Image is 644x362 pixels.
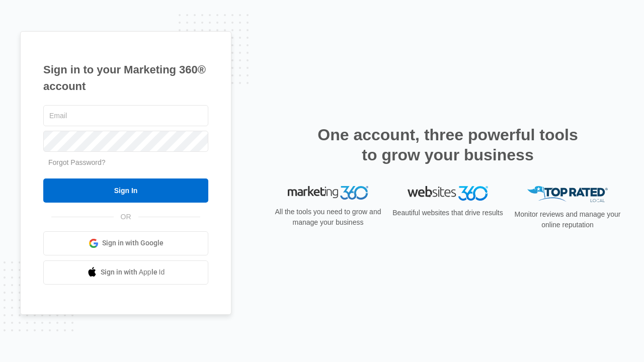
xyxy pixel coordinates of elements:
[43,61,208,95] h1: Sign in to your Marketing 360® account
[43,231,208,255] a: Sign in with Google
[314,125,581,165] h2: One account, three powerful tools to grow your business
[43,260,208,285] a: Sign in with Apple Id
[43,105,208,126] input: Email
[272,207,384,228] p: All the tools you need to grow and manage your business
[288,186,368,200] img: Marketing 360
[408,186,488,201] img: Websites 360
[527,186,608,203] img: Top Rated Local
[391,208,504,218] p: Beautiful websites that drive results
[114,212,138,222] span: OR
[48,158,106,166] a: Forgot Password?
[43,178,208,203] input: Sign In
[511,209,624,230] p: Monitor reviews and manage your online reputation
[102,238,164,248] span: Sign in with Google
[101,267,165,278] span: Sign in with Apple Id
